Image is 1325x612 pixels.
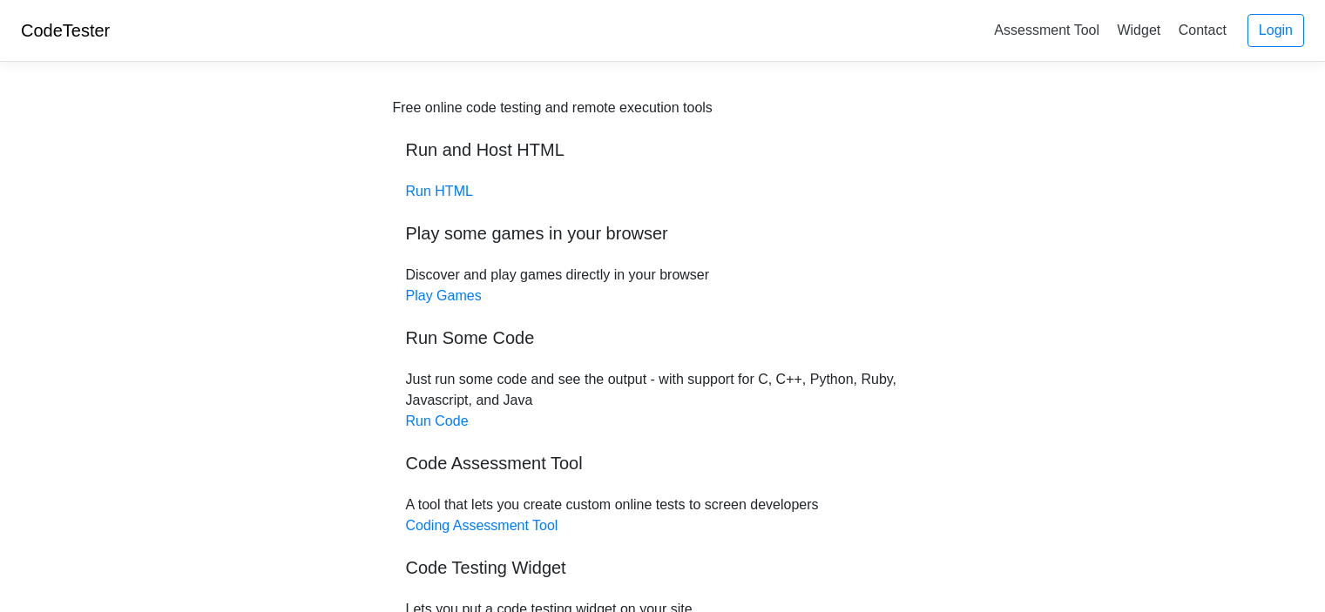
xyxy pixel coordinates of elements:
a: Widget [1110,16,1167,44]
h5: Run and Host HTML [406,139,920,160]
h5: Run Some Code [406,327,920,348]
h5: Play some games in your browser [406,223,920,244]
a: Assessment Tool [987,16,1106,44]
div: Free online code testing and remote execution tools [393,98,713,118]
a: Run HTML [406,184,473,198]
h5: Code Testing Widget [406,557,920,578]
a: Contact [1172,16,1234,44]
a: CodeTester [21,21,110,40]
a: Run Code [406,414,469,428]
a: Coding Assessment Tool [406,518,558,533]
a: Login [1247,14,1304,47]
a: Play Games [406,288,482,303]
h5: Code Assessment Tool [406,453,920,474]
